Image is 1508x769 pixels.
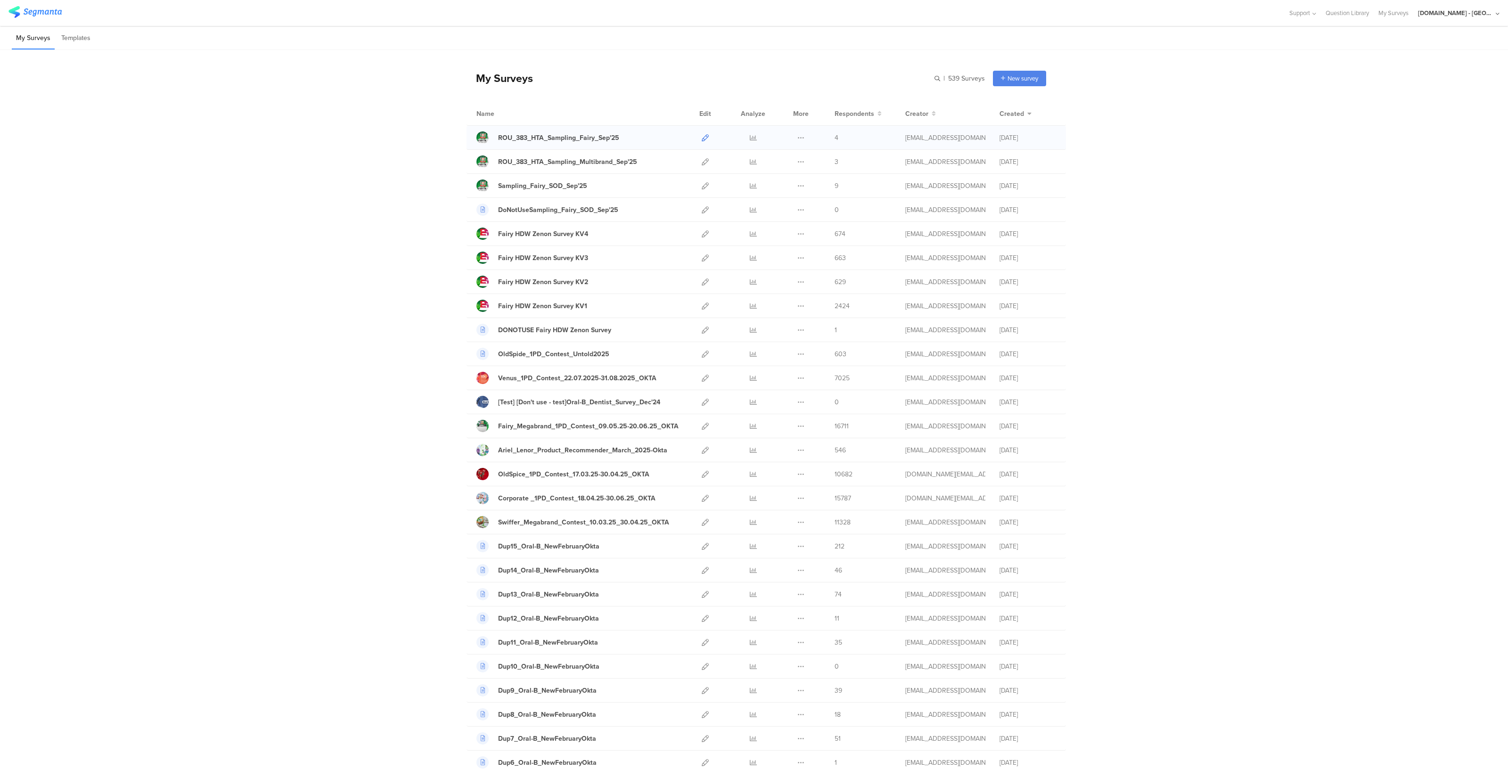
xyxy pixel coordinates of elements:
[476,756,597,769] a: Dup6_Oral-B_NewFebruaryOkta
[476,420,679,432] a: Fairy_Megabrand_1PD_Contest_09.05.25-20.06.25_OKTA
[476,109,533,119] div: Name
[1000,325,1056,335] div: [DATE]
[1000,734,1056,744] div: [DATE]
[835,277,846,287] span: 629
[498,421,679,431] div: Fairy_Megabrand_1PD_Contest_09.05.25-20.06.25_OKTA
[835,734,841,744] span: 51
[948,74,985,83] span: 539 Surveys
[835,325,837,335] span: 1
[1000,614,1056,623] div: [DATE]
[498,373,656,383] div: Venus_1PD_Contest_22.07.2025-31.08.2025_OKTA
[905,229,985,239] div: gheorghe.a.4@pg.com
[835,421,849,431] span: 16711
[835,133,838,143] span: 4
[905,445,985,455] div: betbeder.mb@pg.com
[498,638,598,647] div: Dup11_Oral-B_NewFebruaryOkta
[476,180,587,192] a: Sampling_Fairy_SOD_Sep'25
[835,373,850,383] span: 7025
[905,397,985,407] div: betbeder.mb@pg.com
[905,277,985,287] div: gheorghe.a.4@pg.com
[1000,373,1056,383] div: [DATE]
[905,517,985,527] div: jansson.cj@pg.com
[1000,109,1032,119] button: Created
[1289,8,1310,17] span: Support
[476,468,649,480] a: OldSpice_1PD_Contest_17.03.25-30.04.25_OKTA
[498,614,599,623] div: Dup12_Oral-B_NewFebruaryOkta
[476,588,599,600] a: Dup13_Oral-B_NewFebruaryOkta
[498,301,587,311] div: Fairy HDW Zenon Survey KV1
[835,662,839,671] span: 0
[1000,517,1056,527] div: [DATE]
[476,708,596,720] a: Dup8_Oral-B_NewFebruaryOkta
[1000,469,1056,479] div: [DATE]
[1000,638,1056,647] div: [DATE]
[498,277,588,287] div: Fairy HDW Zenon Survey KV2
[476,396,660,408] a: [Test] [Don't use - test]Oral-B_Dentist_Survey_Dec'24
[1000,541,1056,551] div: [DATE]
[476,540,599,552] a: Dup15_Oral-B_NewFebruaryOkta
[1418,8,1493,17] div: [DOMAIN_NAME] - [GEOGRAPHIC_DATA]
[1000,133,1056,143] div: [DATE]
[476,252,588,264] a: Fairy HDW Zenon Survey KV3
[835,517,851,527] span: 11328
[905,614,985,623] div: stavrositu.m@pg.com
[1000,710,1056,720] div: [DATE]
[476,444,667,456] a: Ariel_Lenor_Product_Recommender_March_2025-Okta
[1000,662,1056,671] div: [DATE]
[498,662,599,671] div: Dup10_Oral-B_NewFebruaryOkta
[12,27,55,49] li: My Surveys
[498,133,619,143] div: ROU_383_HTA_Sampling_Fairy_Sep'25
[835,181,838,191] span: 9
[835,758,837,768] span: 1
[1000,157,1056,167] div: [DATE]
[905,205,985,215] div: gheorghe.a.4@pg.com
[1000,445,1056,455] div: [DATE]
[905,301,985,311] div: gheorghe.a.4@pg.com
[1000,397,1056,407] div: [DATE]
[942,74,946,83] span: |
[835,157,838,167] span: 3
[739,102,767,125] div: Analyze
[835,589,842,599] span: 74
[1000,181,1056,191] div: [DATE]
[498,710,596,720] div: Dup8_Oral-B_NewFebruaryOkta
[905,469,985,479] div: bruma.lb@pg.com
[1000,229,1056,239] div: [DATE]
[476,684,597,696] a: Dup9_Oral-B_NewFebruaryOkta
[905,109,936,119] button: Creator
[905,133,985,143] div: gheorghe.a.4@pg.com
[905,349,985,359] div: gheorghe.a.4@pg.com
[835,565,842,575] span: 46
[498,493,656,503] div: Corporate _1PD_Contest_18.04.25-30.06.25_OKTA
[835,493,851,503] span: 15787
[498,758,597,768] div: Dup6_Oral-B_NewFebruaryOkta
[1000,686,1056,695] div: [DATE]
[498,253,588,263] div: Fairy HDW Zenon Survey KV3
[835,109,882,119] button: Respondents
[835,397,839,407] span: 0
[1000,758,1056,768] div: [DATE]
[498,541,599,551] div: Dup15_Oral-B_NewFebruaryOkta
[835,205,839,215] span: 0
[476,660,599,672] a: Dup10_Oral-B_NewFebruaryOkta
[835,541,844,551] span: 212
[467,70,533,86] div: My Surveys
[498,325,611,335] div: DONOTUSE Fairy HDW Zenon Survey
[476,276,588,288] a: Fairy HDW Zenon Survey KV2
[905,638,985,647] div: stavrositu.m@pg.com
[476,372,656,384] a: Venus_1PD_Contest_22.07.2025-31.08.2025_OKTA
[1000,109,1024,119] span: Created
[1000,493,1056,503] div: [DATE]
[905,710,985,720] div: stavrositu.m@pg.com
[905,758,985,768] div: stavrositu.m@pg.com
[905,157,985,167] div: gheorghe.a.4@pg.com
[476,732,596,744] a: Dup7_Oral-B_NewFebruaryOkta
[835,109,874,119] span: Respondents
[476,492,656,504] a: Corporate _1PD_Contest_18.04.25-30.06.25_OKTA
[1000,565,1056,575] div: [DATE]
[498,181,587,191] div: Sampling_Fairy_SOD_Sep'25
[905,253,985,263] div: gheorghe.a.4@pg.com
[835,614,839,623] span: 11
[791,102,811,125] div: More
[476,516,669,528] a: Swiffer_Megabrand_Contest_10.03.25_30.04.25_OKTA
